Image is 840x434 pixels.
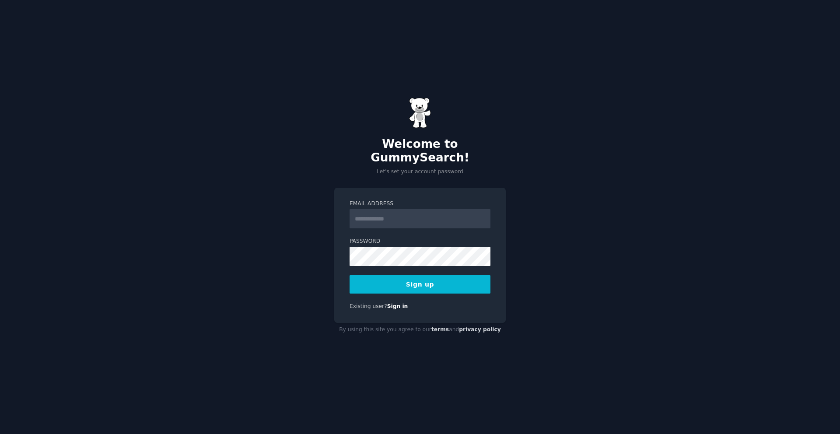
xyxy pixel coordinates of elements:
a: Sign in [387,303,408,309]
h2: Welcome to GummySearch! [334,137,506,165]
div: By using this site you agree to our and [334,323,506,337]
button: Sign up [350,275,490,294]
span: Existing user? [350,303,387,309]
a: privacy policy [459,326,501,332]
a: terms [431,326,449,332]
label: Password [350,238,490,245]
label: Email Address [350,200,490,208]
img: Gummy Bear [409,98,431,128]
p: Let's set your account password [334,168,506,176]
